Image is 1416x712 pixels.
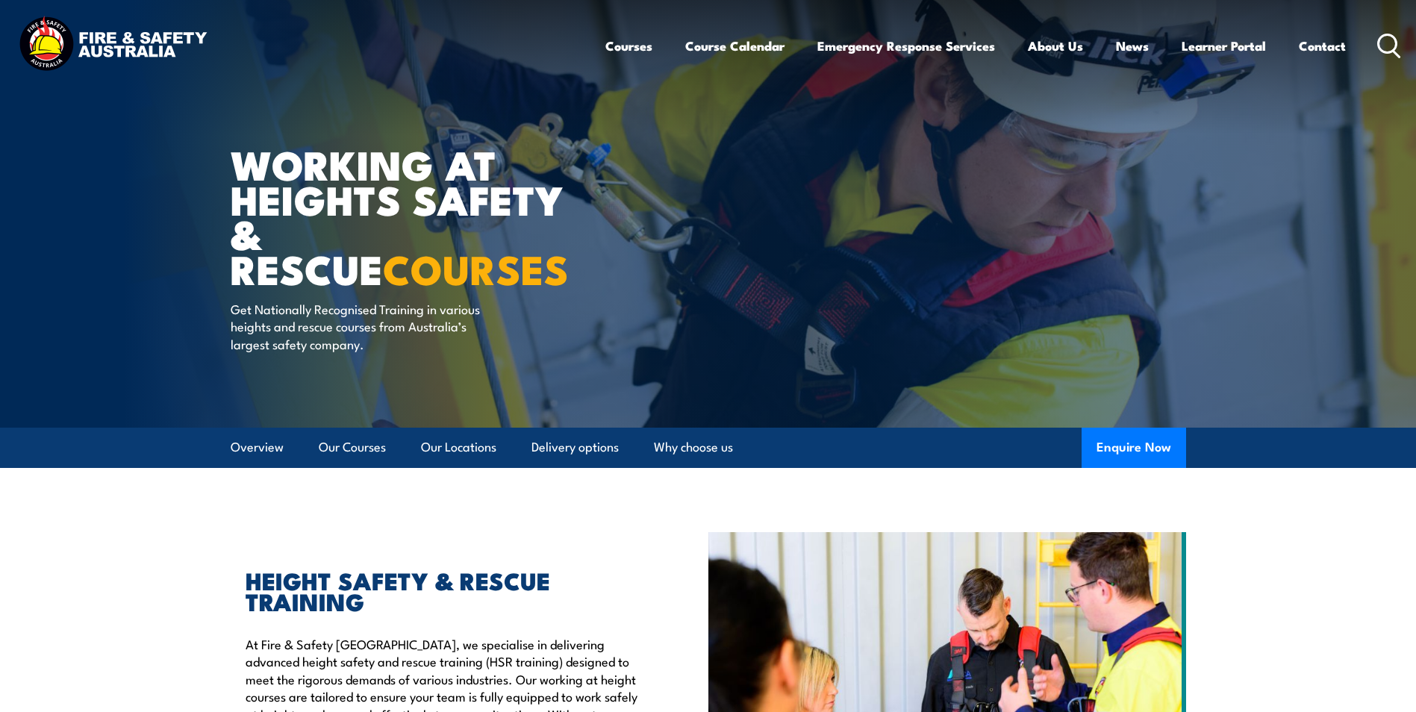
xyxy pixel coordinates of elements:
[605,26,652,66] a: Courses
[231,300,503,352] p: Get Nationally Recognised Training in various heights and rescue courses from Australia’s largest...
[1028,26,1083,66] a: About Us
[654,428,733,467] a: Why choose us
[817,26,995,66] a: Emergency Response Services
[383,237,569,299] strong: COURSES
[1116,26,1149,66] a: News
[246,569,640,611] h2: HEIGHT SAFETY & RESCUE TRAINING
[231,146,599,286] h1: WORKING AT HEIGHTS SAFETY & RESCUE
[685,26,785,66] a: Course Calendar
[1182,26,1266,66] a: Learner Portal
[231,428,284,467] a: Overview
[319,428,386,467] a: Our Courses
[531,428,619,467] a: Delivery options
[1299,26,1346,66] a: Contact
[421,428,496,467] a: Our Locations
[1082,428,1186,468] button: Enquire Now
